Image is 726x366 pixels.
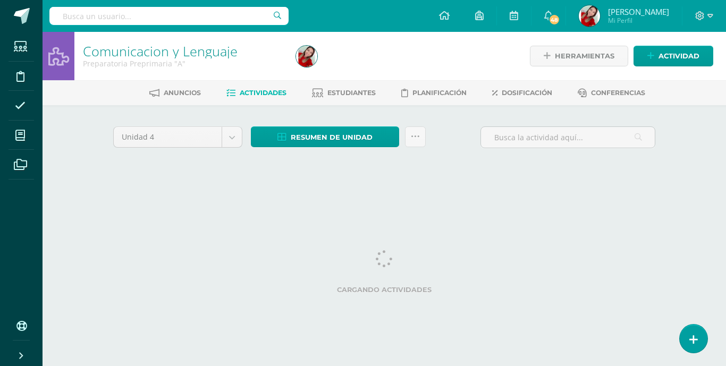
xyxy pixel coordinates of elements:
span: Unidad 4 [122,127,214,147]
label: Cargando actividades [113,286,655,294]
a: Estudiantes [312,84,376,101]
a: Unidad 4 [114,127,242,147]
a: Herramientas [530,46,628,66]
span: Mi Perfil [608,16,669,25]
span: Resumen de unidad [291,127,373,147]
span: Conferencias [591,89,645,97]
span: Actividad [659,46,699,66]
span: Planificación [412,89,467,97]
input: Busca la actividad aquí... [481,127,655,148]
a: Actividad [634,46,713,66]
span: Anuncios [164,89,201,97]
div: Preparatoria Preprimaria 'A' [83,58,283,69]
img: 162acdb5c2f3d5f8be50fbc1cb56d08d.png [579,5,600,27]
a: Conferencias [578,84,645,101]
a: Comunicacion y Lenguaje [83,42,238,60]
img: 162acdb5c2f3d5f8be50fbc1cb56d08d.png [296,46,317,67]
span: 48 [548,14,560,25]
a: Anuncios [149,84,201,101]
span: Actividades [240,89,286,97]
a: Planificación [401,84,467,101]
span: Herramientas [555,46,614,66]
span: [PERSON_NAME] [608,6,669,17]
a: Resumen de unidad [251,126,399,147]
span: Estudiantes [327,89,376,97]
a: Actividades [226,84,286,101]
a: Dosificación [492,84,552,101]
h1: Comunicacion y Lenguaje [83,44,283,58]
span: Dosificación [502,89,552,97]
input: Busca un usuario... [49,7,289,25]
